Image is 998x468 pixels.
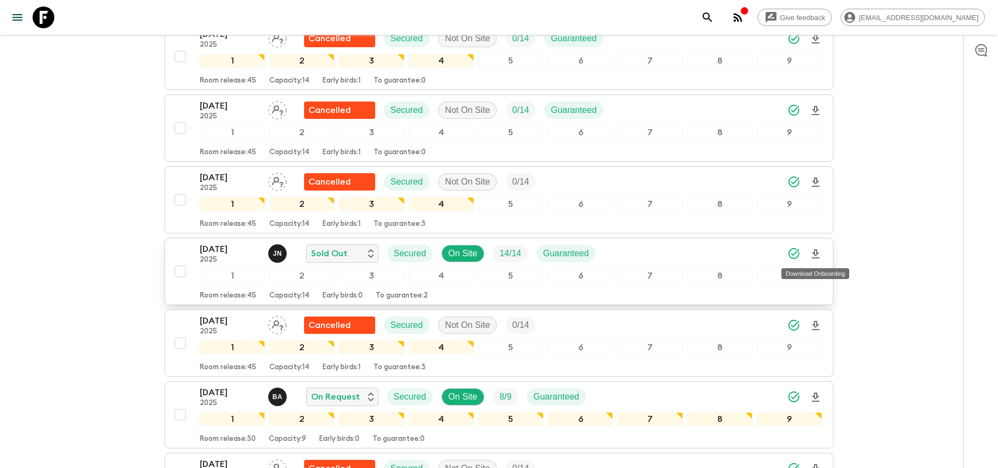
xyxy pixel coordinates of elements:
[512,32,529,45] p: 0 / 14
[787,175,800,188] svg: Synced Successfully
[441,245,484,262] div: On Site
[339,54,404,68] div: 3
[308,104,351,117] p: Cancelled
[339,340,404,355] div: 3
[787,32,800,45] svg: Synced Successfully
[478,125,544,140] div: 5
[478,340,544,355] div: 5
[687,125,753,140] div: 8
[687,269,753,283] div: 8
[165,94,833,162] button: [DATE]2025Assign pack leaderFlash Pack cancellationSecuredNot On SiteTrip FillGuaranteed123456789...
[687,197,753,211] div: 8
[445,104,490,117] p: Not On Site
[809,176,822,189] svg: Download Onboarding
[394,247,426,260] p: Secured
[506,102,535,119] div: Trip Fill
[268,388,289,406] button: BA
[268,244,289,263] button: JN
[165,23,833,90] button: [DATE]2025Assign pack leaderFlash Pack cancellationSecuredNot On SiteTrip FillGuaranteed123456789...
[268,33,287,41] span: Assign pack leader
[339,125,404,140] div: 3
[757,197,822,211] div: 9
[165,381,833,448] button: [DATE]2025Byron AndersonOn RequestSecuredOn SiteTrip FillGuaranteed123456789Room release:30Capaci...
[409,269,474,283] div: 4
[308,32,351,45] p: Cancelled
[617,269,683,283] div: 7
[787,247,800,260] svg: Synced Successfully
[687,54,753,68] div: 8
[409,125,474,140] div: 4
[512,104,529,117] p: 0 / 14
[200,243,260,256] p: [DATE]
[757,412,822,426] div: 9
[512,175,529,188] p: 0 / 14
[543,247,589,260] p: Guaranteed
[787,104,800,117] svg: Synced Successfully
[441,388,484,406] div: On Site
[374,220,426,229] p: To guarantee: 3
[200,41,260,49] p: 2025
[269,148,309,157] p: Capacity: 14
[323,148,361,157] p: Early birds: 1
[506,317,535,334] div: Trip Fill
[512,319,529,332] p: 0 / 14
[273,393,283,401] p: B A
[438,173,497,191] div: Not On Site
[374,363,426,372] p: To guarantee: 3
[841,9,985,26] div: [EMAIL_ADDRESS][DOMAIN_NAME]
[493,245,528,262] div: Trip Fill
[200,148,256,157] p: Room release: 45
[319,435,359,444] p: Early birds: 0
[781,268,849,279] div: Download Onboarding
[269,435,306,444] p: Capacity: 9
[374,148,426,157] p: To guarantee: 0
[478,412,544,426] div: 5
[304,30,375,47] div: Flash Pack cancellation
[165,309,833,377] button: [DATE]2025Assign pack leaderFlash Pack cancellationSecuredNot On SiteTrip Fill123456789Room relea...
[409,54,474,68] div: 4
[311,247,348,260] p: Sold Out
[809,33,822,46] svg: Download Onboarding
[200,386,260,399] p: [DATE]
[384,317,429,334] div: Secured
[853,14,984,22] span: [EMAIL_ADDRESS][DOMAIN_NAME]
[500,390,511,403] p: 8 / 9
[548,412,613,426] div: 6
[384,30,429,47] div: Secured
[268,248,289,256] span: Janita Nurmi
[548,54,613,68] div: 6
[308,175,351,188] p: Cancelled
[311,390,360,403] p: On Request
[687,412,753,426] div: 8
[387,245,433,262] div: Secured
[478,54,544,68] div: 5
[617,125,683,140] div: 7
[787,319,800,332] svg: Synced Successfully
[449,247,477,260] p: On Site
[809,104,822,117] svg: Download Onboarding
[200,54,265,68] div: 1
[200,184,260,193] p: 2025
[390,32,423,45] p: Secured
[438,317,497,334] div: Not On Site
[445,319,490,332] p: Not On Site
[757,9,832,26] a: Give feedback
[374,77,426,85] p: To guarantee: 0
[757,54,822,68] div: 9
[273,249,282,258] p: J N
[394,390,426,403] p: Secured
[384,102,429,119] div: Secured
[268,391,289,400] span: Byron Anderson
[617,54,683,68] div: 7
[165,238,833,305] button: [DATE]2025Janita NurmiSold OutSecuredOn SiteTrip FillGuaranteed123456789Room release:45Capacity:1...
[551,104,597,117] p: Guaranteed
[339,269,404,283] div: 3
[200,220,256,229] p: Room release: 45
[269,340,334,355] div: 2
[304,317,375,334] div: Flash Pack cancellation
[551,32,597,45] p: Guaranteed
[390,175,423,188] p: Secured
[757,269,822,283] div: 9
[409,340,474,355] div: 4
[269,269,334,283] div: 2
